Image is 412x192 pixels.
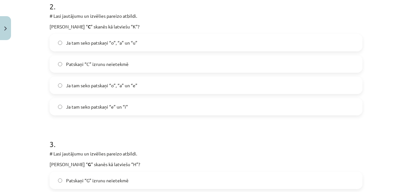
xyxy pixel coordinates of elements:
[66,177,129,184] span: Patskaņi “G” izrunu neietekmē
[58,83,62,88] input: Ja tam seko patskaņi “o”, “a” un “e”
[66,61,129,68] span: Patskaņi “C” izrunu neietekmē
[58,178,62,183] input: Patskaņi “G” izrunu neietekmē
[50,150,362,157] p: # Lasi jautājumu un izvēlies pareizo atbildi.
[66,103,128,110] span: Ja tam seko patskaņi “e” un “i”
[4,27,7,31] img: icon-close-lesson-0947bae3869378f0d4975bcd49f059093ad1ed9edebbc8119c70593378902aed.svg
[88,24,91,29] strong: C
[50,128,362,148] h1: 3 .
[66,82,137,89] span: Ja tam seko patskaņi “o”, “a” un “e”
[58,41,62,45] input: Ja tam seko patskaņi “o”, “a” un “u”
[50,13,362,19] p: # Lasi jautājumu un izvēlies pareizo atbildi.
[58,105,62,109] input: Ja tam seko patskaņi “e” un “i”
[88,161,91,167] strong: G
[66,39,137,46] span: Ja tam seko patskaņi “o”, “a” un “u”
[58,62,62,66] input: Patskaņi “C” izrunu neietekmē
[50,161,362,168] p: [PERSON_NAME] “ ” skanēs kā latviešu “H”?
[50,23,362,30] p: [PERSON_NAME] “ ” skanēs kā latviešu “K”?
